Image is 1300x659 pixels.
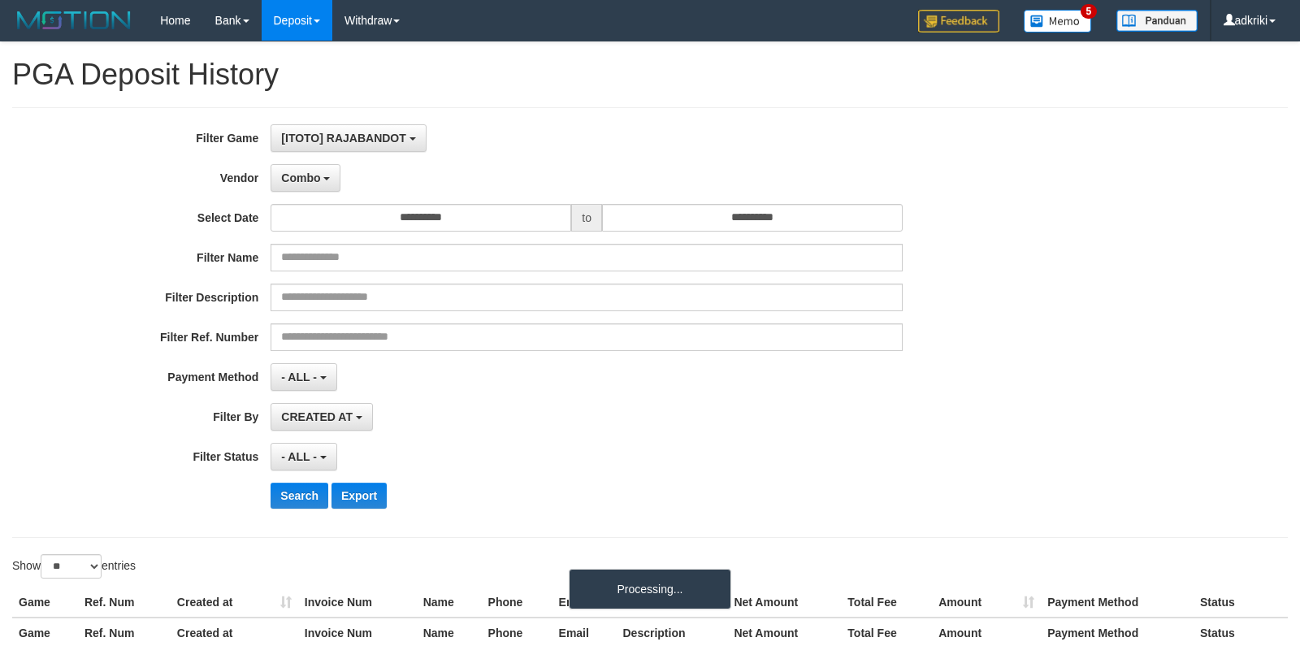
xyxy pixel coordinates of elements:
[569,569,731,609] div: Processing...
[12,618,78,648] th: Game
[417,587,482,618] th: Name
[932,618,1041,648] th: Amount
[331,483,387,509] button: Export
[271,363,336,391] button: - ALL -
[1024,10,1092,33] img: Button%20Memo.svg
[171,587,298,618] th: Created at
[552,587,617,618] th: Email
[271,124,426,152] button: [ITOTO] RAJABANDOT
[281,132,405,145] span: [ITOTO] RAJABANDOT
[617,618,728,648] th: Description
[1194,587,1288,618] th: Status
[417,618,482,648] th: Name
[298,587,417,618] th: Invoice Num
[1116,10,1198,32] img: panduan.png
[12,8,136,33] img: MOTION_logo.png
[41,554,102,579] select: Showentries
[271,164,340,192] button: Combo
[1041,618,1194,648] th: Payment Method
[271,403,373,431] button: CREATED AT
[727,587,841,618] th: Net Amount
[298,618,417,648] th: Invoice Num
[281,410,353,423] span: CREATED AT
[12,587,78,618] th: Game
[918,10,999,33] img: Feedback.jpg
[1041,587,1194,618] th: Payment Method
[932,587,1041,618] th: Amount
[1081,4,1098,19] span: 5
[727,618,841,648] th: Net Amount
[552,618,617,648] th: Email
[482,618,552,648] th: Phone
[12,554,136,579] label: Show entries
[571,204,602,232] span: to
[271,483,328,509] button: Search
[841,587,932,618] th: Total Fee
[1194,618,1288,648] th: Status
[841,618,932,648] th: Total Fee
[281,371,317,384] span: - ALL -
[171,618,298,648] th: Created at
[281,171,320,184] span: Combo
[12,59,1288,91] h1: PGA Deposit History
[482,587,552,618] th: Phone
[78,587,171,618] th: Ref. Num
[78,618,171,648] th: Ref. Num
[271,443,336,470] button: - ALL -
[281,450,317,463] span: - ALL -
